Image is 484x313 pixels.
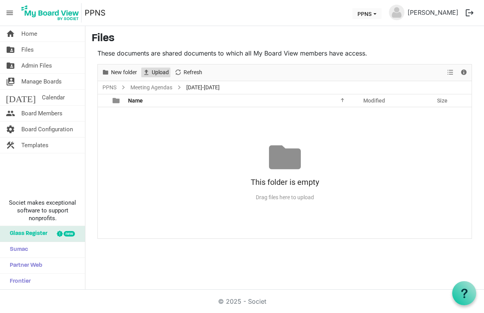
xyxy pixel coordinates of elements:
[218,297,266,305] a: © 2025 - Societ
[172,64,205,81] div: Refresh
[64,231,75,236] div: new
[97,49,472,58] p: These documents are shared documents to which all My Board View members have access.
[461,5,478,21] button: logout
[6,242,28,257] span: Sumac
[151,68,170,77] span: Upload
[129,83,174,92] a: Meeting Agendas
[446,68,455,77] button: View dropdownbutton
[21,42,34,57] span: Files
[6,42,15,57] span: folder_shared
[185,83,221,92] span: [DATE]-[DATE]
[42,90,65,105] span: Calendar
[6,258,42,273] span: Partner Web
[389,5,404,20] img: no-profile-picture.svg
[444,64,457,81] div: View
[19,3,85,23] a: My Board View Logo
[98,173,472,191] div: This folder is empty
[183,68,203,77] span: Refresh
[363,97,385,104] span: Modified
[6,226,47,242] span: Glass Register
[173,68,204,77] button: Refresh
[21,122,73,137] span: Board Configuration
[404,5,461,20] a: [PERSON_NAME]
[141,68,170,77] button: Upload
[21,74,62,89] span: Manage Boards
[110,68,138,77] span: New folder
[6,137,15,153] span: construction
[6,106,15,121] span: people
[99,64,140,81] div: New folder
[3,199,82,222] span: Societ makes exceptional software to support nonprofits.
[6,274,31,289] span: Frontier
[128,97,143,104] span: Name
[6,26,15,42] span: home
[21,137,49,153] span: Templates
[21,26,37,42] span: Home
[352,8,382,19] button: PPNS dropdownbutton
[2,5,17,20] span: menu
[101,68,139,77] button: New folder
[6,74,15,89] span: switch_account
[6,58,15,73] span: folder_shared
[92,32,478,45] h3: Files
[85,5,106,21] a: PPNS
[98,191,472,204] div: Drag files here to upload
[457,64,470,81] div: Details
[101,83,118,92] a: PPNS
[437,97,448,104] span: Size
[6,90,36,105] span: [DATE]
[21,106,62,121] span: Board Members
[140,64,172,81] div: Upload
[21,58,52,73] span: Admin Files
[6,122,15,137] span: settings
[459,68,469,77] button: Details
[19,3,82,23] img: My Board View Logo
